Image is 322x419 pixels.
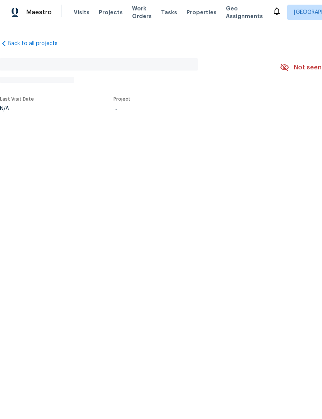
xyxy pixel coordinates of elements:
[114,106,262,111] div: ...
[114,97,130,101] span: Project
[132,5,152,20] span: Work Orders
[226,5,263,20] span: Geo Assignments
[74,8,90,16] span: Visits
[161,10,177,15] span: Tasks
[26,8,52,16] span: Maestro
[186,8,217,16] span: Properties
[99,8,123,16] span: Projects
